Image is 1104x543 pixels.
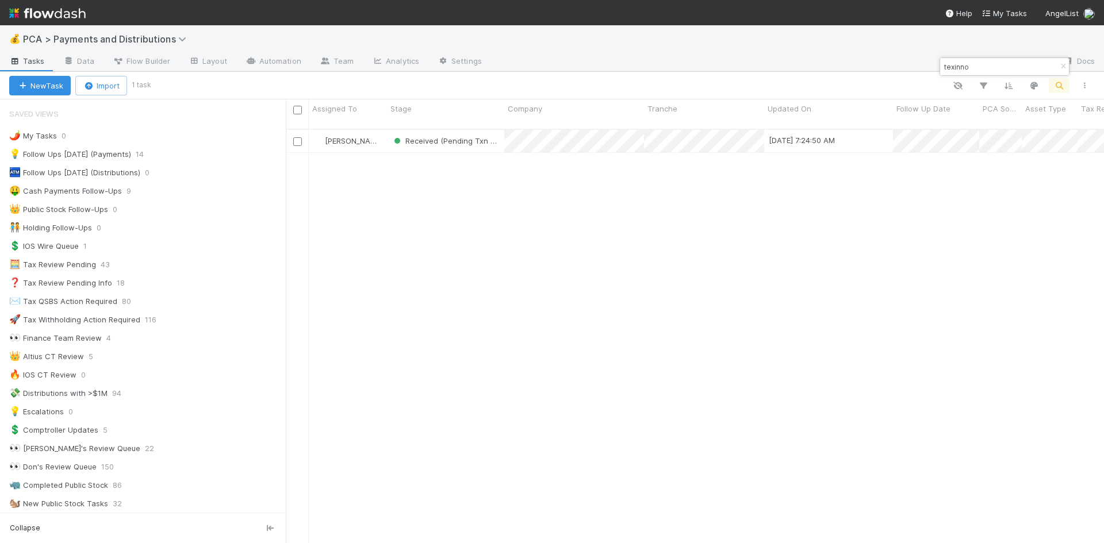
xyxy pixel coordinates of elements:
span: 🌶️ [9,130,21,140]
div: Tax Review Pending [9,257,96,272]
span: 0 [68,405,85,419]
span: 🔥 [9,369,21,379]
div: Follow Ups [DATE] (Distributions) [9,165,140,180]
div: Distributions with >$1M [9,386,108,400]
span: 👀 [9,333,21,342]
span: Tasks [9,55,45,67]
button: NewTask [9,76,71,95]
div: IOS Wire Queue [9,239,79,253]
span: 💡 [9,406,21,416]
img: avatar_99e80e95-8f0d-4917-ae3c-b5dad577a2b5.png [1083,8,1095,20]
span: 🐿️ [9,498,21,508]
span: 🚀 [9,314,21,324]
a: Data [54,53,103,71]
img: avatar_2bce2475-05ee-46d3-9413-d3901f5fa03f.png [314,136,323,145]
div: Holding Follow-Ups [9,221,92,235]
div: Comptroller Updates [9,423,98,437]
span: AngelList [1045,9,1079,18]
span: Follow Up Date [896,103,950,114]
span: PCA Source [983,103,1019,114]
div: New Public Stock Tasks [9,496,108,511]
span: 0 [81,368,97,382]
span: 💲 [9,241,21,251]
span: 22 [145,441,166,456]
div: IOS CT Review [9,368,76,382]
span: Tranche [647,103,677,114]
a: Layout [179,53,236,71]
span: 4 [106,331,122,345]
a: Settings [428,53,491,71]
span: 9 [126,184,143,198]
span: 👑 [9,204,21,214]
span: 👀 [9,443,21,453]
span: Collapse [10,523,40,533]
span: 1 [83,239,98,253]
span: PCA > Payments and Distributions [23,33,192,45]
span: Stage [390,103,412,114]
span: 94 [112,386,133,400]
span: [PERSON_NAME] [325,136,383,145]
span: 💸 [9,388,21,398]
div: Cash Payments Follow-Ups [9,184,122,198]
span: 👀 [9,461,21,471]
span: Flow Builder [113,55,170,67]
span: 🤑 [9,186,21,195]
div: [PERSON_NAME]'s Review Queue [9,441,140,456]
span: 🏧 [9,167,21,177]
span: Saved Views [9,102,59,125]
span: My Tasks [982,9,1027,18]
div: Help [945,7,972,19]
span: 🦏 [9,480,21,490]
span: 32 [113,496,133,511]
span: ❓ [9,278,21,287]
div: Escalations [9,405,64,419]
span: ✉️ [9,296,21,306]
div: My Tasks [9,129,57,143]
div: Follow Ups [DATE] (Payments) [9,147,131,161]
span: 💡 [9,149,21,159]
span: Assigned To [312,103,357,114]
span: Asset Type [1025,103,1066,114]
div: [DATE] 7:24:50 AM [769,134,835,146]
span: 5 [89,349,105,364]
span: 🧮 [9,259,21,269]
span: 18 [117,276,136,290]
img: logo-inverted-e16ddd16eac7371096b0.svg [9,3,86,23]
span: 🧑‍🤝‍🧑 [9,222,21,232]
div: Tax QSBS Action Required [9,294,117,309]
span: 0 [145,165,161,180]
span: 0 [113,202,129,217]
span: 0 [62,129,78,143]
small: 1 task [132,80,151,90]
a: Docs [1054,53,1104,71]
span: 80 [122,294,143,309]
input: Toggle All Rows Selected [293,106,302,114]
span: 👑 [9,351,21,361]
span: 150 [101,460,125,474]
div: Finance Team Review [9,331,102,345]
a: Automation [236,53,310,71]
div: Completed Public Stock [9,478,108,492]
div: Tax Review Pending Info [9,276,112,290]
a: Analytics [363,53,428,71]
span: Received (Pending Txn Summary) [405,136,526,145]
span: 💲 [9,425,21,434]
span: 💰 [9,34,21,44]
button: Import [75,76,127,95]
span: 14 [136,147,155,161]
span: Company [508,103,542,114]
span: 0 [97,221,113,235]
input: Toggle Row Selected [293,137,302,146]
div: Altius CT Review [9,349,84,364]
div: Don's Review Queue [9,460,97,474]
span: 43 [101,257,121,272]
span: 5 [103,423,119,437]
input: Search... [942,60,1057,74]
span: 86 [113,478,133,492]
span: 116 [145,313,168,327]
div: Public Stock Follow-Ups [9,202,108,217]
span: Updated On [768,103,811,114]
a: Team [310,53,363,71]
div: Tax Withholding Action Required [9,313,140,327]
